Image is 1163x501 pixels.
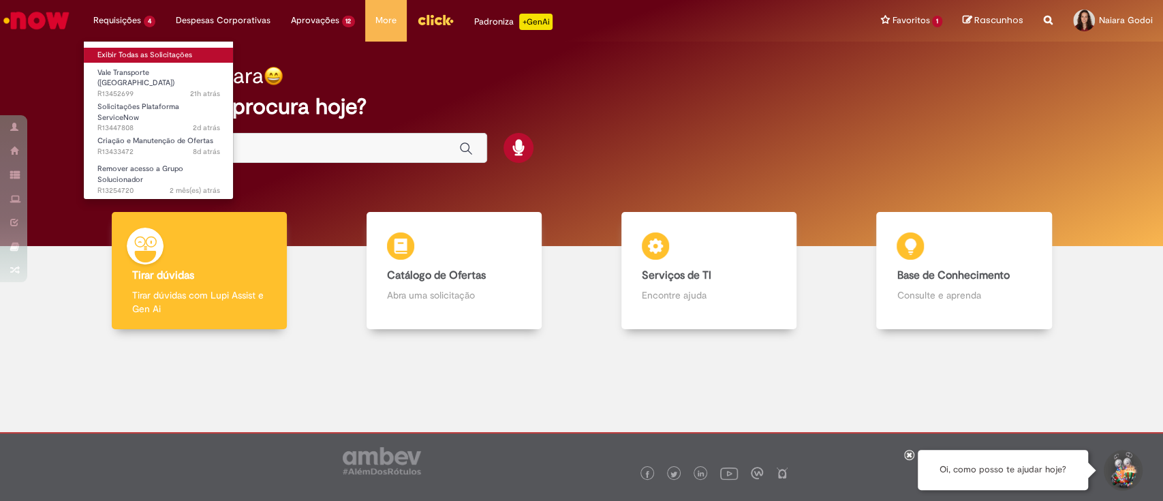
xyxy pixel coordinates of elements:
span: R13254720 [97,185,220,196]
span: 4 [144,16,155,27]
a: Serviços de TI Encontre ajuda [582,212,837,330]
span: More [375,14,397,27]
a: Tirar dúvidas Tirar dúvidas com Lupi Assist e Gen Ai [72,212,326,330]
div: Padroniza [474,14,553,30]
a: Aberto R13452699 : Vale Transporte (VT) [84,65,234,95]
img: logo_footer_facebook.png [644,471,651,478]
p: +GenAi [519,14,553,30]
span: Despesas Corporativas [176,14,270,27]
a: Aberto R13254720 : Remover acesso a Grupo Solucionador [84,162,234,191]
span: R13452699 [97,89,220,100]
span: Remover acesso a Grupo Solucionador [97,164,183,185]
span: 1 [932,16,942,27]
div: Oi, como posso te ajudar hoje? [918,450,1088,490]
span: 12 [342,16,356,27]
b: Catálogo de Ofertas [387,269,486,282]
span: R13433472 [97,147,220,157]
span: Solicitações Plataforma ServiceNow [97,102,179,123]
span: Favoritos [892,14,929,27]
span: Rascunhos [974,14,1023,27]
b: Tirar dúvidas [132,269,194,282]
time: 27/08/2025 14:14:02 [190,89,220,99]
img: logo_footer_naosei.png [776,467,788,479]
p: Abra uma solicitação [387,288,521,302]
a: Aberto R13433472 : Criação e Manutenção de Ofertas [84,134,234,159]
span: R13447808 [97,123,220,134]
ul: Requisições [83,41,234,200]
a: Base de Conhecimento Consulte e aprenda [837,212,1091,330]
img: happy-face.png [264,66,283,86]
p: Tirar dúvidas com Lupi Assist e Gen Ai [132,288,266,316]
p: Consulte e aprenda [897,288,1031,302]
img: ServiceNow [1,7,72,34]
span: Criação e Manutenção de Ofertas [97,136,213,146]
img: logo_footer_linkedin.png [698,470,704,479]
button: Iniciar Conversa de Suporte [1102,450,1143,491]
img: logo_footer_workplace.png [751,467,763,479]
span: 21h atrás [190,89,220,99]
b: Serviços de TI [642,269,711,282]
time: 26/08/2025 11:27:00 [193,123,220,133]
time: 07/07/2025 16:41:16 [170,185,220,196]
h2: O que você procura hoje? [110,95,1053,119]
img: logo_footer_twitter.png [670,471,677,478]
a: Catálogo de Ofertas Abra uma solicitação [326,212,581,330]
p: Encontre ajuda [642,288,776,302]
span: 8d atrás [193,147,220,157]
b: Base de Conhecimento [897,269,1009,282]
time: 20/08/2025 16:27:45 [193,147,220,157]
span: Aprovações [291,14,339,27]
a: Rascunhos [963,14,1023,27]
span: Vale Transporte ([GEOGRAPHIC_DATA]) [97,67,174,89]
span: 2d atrás [193,123,220,133]
a: Exibir Todas as Solicitações [84,48,234,63]
img: logo_footer_youtube.png [720,464,738,482]
a: Aberto R13447808 : Solicitações Plataforma ServiceNow [84,100,234,129]
span: Requisições [93,14,141,27]
span: 2 mês(es) atrás [170,185,220,196]
img: click_logo_yellow_360x200.png [417,10,454,30]
img: logo_footer_ambev_rotulo_gray.png [343,447,421,474]
span: Naiara Godoi [1099,14,1153,26]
